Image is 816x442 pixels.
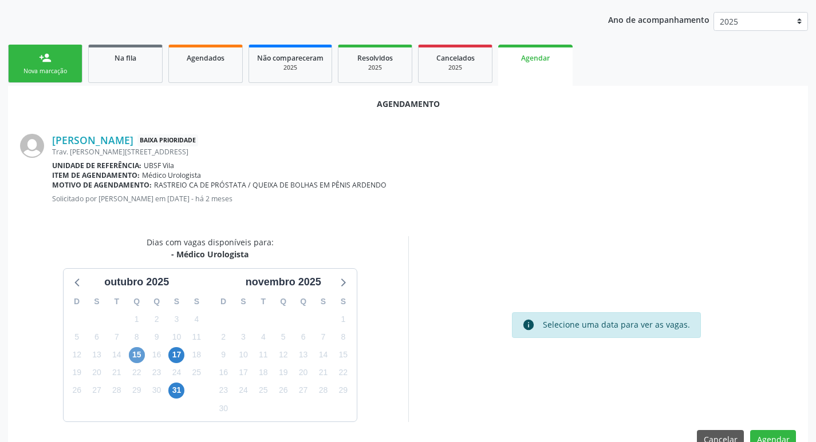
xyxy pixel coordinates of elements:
[147,248,274,260] div: - Médico Urologista
[275,329,291,345] span: quarta-feira, 5 de novembro de 2025
[346,63,404,72] div: 2025
[235,329,251,345] span: segunda-feira, 3 de novembro de 2025
[215,400,231,416] span: domingo, 30 de novembro de 2025
[257,53,324,63] span: Não compareceram
[52,134,133,146] a: [PERSON_NAME]
[100,274,174,290] div: outubro 2025
[214,293,234,310] div: D
[333,293,353,310] div: S
[335,383,351,399] span: sábado, 29 de novembro de 2025
[109,383,125,399] span: terça-feira, 28 de outubro de 2025
[129,347,145,363] span: quarta-feira, 15 de outubro de 2025
[142,170,201,180] span: Médico Urologista
[149,347,165,363] span: quinta-feira, 16 de outubro de 2025
[335,365,351,381] span: sábado, 22 de novembro de 2025
[427,63,484,72] div: 2025
[188,365,204,381] span: sábado, 25 de outubro de 2025
[67,293,87,310] div: D
[168,329,184,345] span: sexta-feira, 10 de outubro de 2025
[275,365,291,381] span: quarta-feira, 19 de novembro de 2025
[69,383,85,399] span: domingo, 26 de outubro de 2025
[241,274,326,290] div: novembro 2025
[188,347,204,363] span: sábado, 18 de outubro de 2025
[235,383,251,399] span: segunda-feira, 24 de novembro de 2025
[109,329,125,345] span: terça-feira, 7 de outubro de 2025
[275,347,291,363] span: quarta-feira, 12 de novembro de 2025
[253,293,273,310] div: T
[357,53,393,63] span: Resolvidos
[129,311,145,327] span: quarta-feira, 1 de outubro de 2025
[315,383,331,399] span: sexta-feira, 28 de novembro de 2025
[273,293,293,310] div: Q
[144,161,174,170] span: UBSF Vila
[608,12,709,26] p: Ano de acompanhamento
[295,347,312,363] span: quinta-feira, 13 de novembro de 2025
[257,63,324,72] div: 2025
[315,365,331,381] span: sexta-feira, 21 de novembro de 2025
[187,53,224,63] span: Agendados
[129,383,145,399] span: quarta-feira, 29 de outubro de 2025
[235,347,251,363] span: segunda-feira, 10 de novembro de 2025
[52,194,796,204] p: Solicitado por [PERSON_NAME] em [DATE] - há 2 meses
[295,383,312,399] span: quinta-feira, 27 de novembro de 2025
[127,293,147,310] div: Q
[215,347,231,363] span: domingo, 9 de novembro de 2025
[69,347,85,363] span: domingo, 12 de outubro de 2025
[107,293,127,310] div: T
[255,365,271,381] span: terça-feira, 18 de novembro de 2025
[167,293,187,310] div: S
[147,293,167,310] div: Q
[335,329,351,345] span: sábado, 8 de novembro de 2025
[147,236,274,260] div: Dias com vagas disponíveis para:
[52,170,140,180] b: Item de agendamento:
[255,347,271,363] span: terça-feira, 11 de novembro de 2025
[215,329,231,345] span: domingo, 2 de novembro de 2025
[89,383,105,399] span: segunda-feira, 27 de outubro de 2025
[115,53,136,63] span: Na fila
[275,383,291,399] span: quarta-feira, 26 de novembro de 2025
[543,318,690,331] div: Selecione uma data para ver as vagas.
[69,365,85,381] span: domingo, 19 de outubro de 2025
[89,329,105,345] span: segunda-feira, 6 de outubro de 2025
[20,134,44,158] img: img
[52,161,141,170] b: Unidade de referência:
[335,347,351,363] span: sábado, 15 de novembro de 2025
[149,311,165,327] span: quinta-feira, 2 de outubro de 2025
[215,365,231,381] span: domingo, 16 de novembro de 2025
[137,134,198,146] span: Baixa Prioridade
[188,329,204,345] span: sábado, 11 de outubro de 2025
[255,329,271,345] span: terça-feira, 4 de novembro de 2025
[87,293,107,310] div: S
[168,311,184,327] span: sexta-feira, 3 de outubro de 2025
[89,347,105,363] span: segunda-feira, 13 de outubro de 2025
[215,383,231,399] span: domingo, 23 de novembro de 2025
[17,67,74,75] div: Nova marcação
[168,347,184,363] span: sexta-feira, 17 de outubro de 2025
[69,329,85,345] span: domingo, 5 de outubro de 2025
[295,329,312,345] span: quinta-feira, 6 de novembro de 2025
[315,329,331,345] span: sexta-feira, 7 de novembro de 2025
[149,365,165,381] span: quinta-feira, 23 de outubro de 2025
[52,180,152,190] b: Motivo de agendamento:
[168,383,184,399] span: sexta-feira, 31 de outubro de 2025
[154,180,387,190] span: RASTREIO CA DE PRÓSTATA / QUEIXA DE BOLHAS EM PÊNIS ARDENDO
[293,293,313,310] div: Q
[20,98,796,110] div: Agendamento
[109,365,125,381] span: terça-feira, 21 de outubro de 2025
[315,347,331,363] span: sexta-feira, 14 de novembro de 2025
[295,365,312,381] span: quinta-feira, 20 de novembro de 2025
[129,329,145,345] span: quarta-feira, 8 de outubro de 2025
[335,311,351,327] span: sábado, 1 de novembro de 2025
[109,347,125,363] span: terça-feira, 14 de outubro de 2025
[52,147,796,157] div: Trav. [PERSON_NAME][STREET_ADDRESS]
[39,51,52,64] div: person_add
[234,293,254,310] div: S
[235,365,251,381] span: segunda-feira, 17 de novembro de 2025
[168,365,184,381] span: sexta-feira, 24 de outubro de 2025
[188,311,204,327] span: sábado, 4 de outubro de 2025
[521,53,550,63] span: Agendar
[522,318,535,331] i: info
[149,329,165,345] span: quinta-feira, 9 de outubro de 2025
[187,293,207,310] div: S
[313,293,333,310] div: S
